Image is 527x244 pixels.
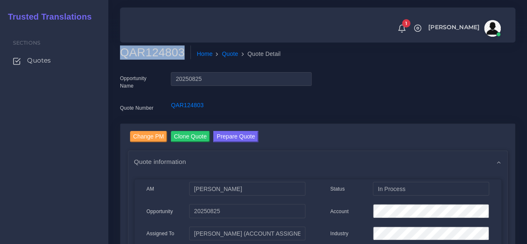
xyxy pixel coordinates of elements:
label: Status [330,185,345,193]
input: pm [189,226,305,241]
label: Industry [330,230,349,237]
label: AM [147,185,154,193]
span: Quote information [134,157,186,166]
span: 1 [402,19,410,28]
a: Home [197,50,212,58]
span: Quotes [27,56,51,65]
a: [PERSON_NAME]avatar [424,20,504,37]
span: [PERSON_NAME] [428,24,480,30]
label: Opportunity [147,208,173,215]
button: Prepare Quote [213,131,258,142]
a: Quote [222,50,238,58]
a: 1 [395,24,409,33]
a: Prepare Quote [213,131,258,144]
a: Quotes [6,52,102,69]
label: Quote Number [120,104,153,112]
h2: QAR124803 [120,45,191,60]
input: Clone Quote [171,131,210,142]
li: Quote Detail [238,50,281,58]
label: Opportunity Name [120,75,158,90]
label: Assigned To [147,230,175,237]
a: Trusted Translations [2,10,92,24]
img: avatar [484,20,501,37]
a: QAR124803 [171,102,203,108]
input: Change PM [130,131,167,142]
h2: Trusted Translations [2,12,92,22]
div: Quote information [128,151,507,172]
span: Sections [13,40,40,46]
label: Account [330,208,349,215]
